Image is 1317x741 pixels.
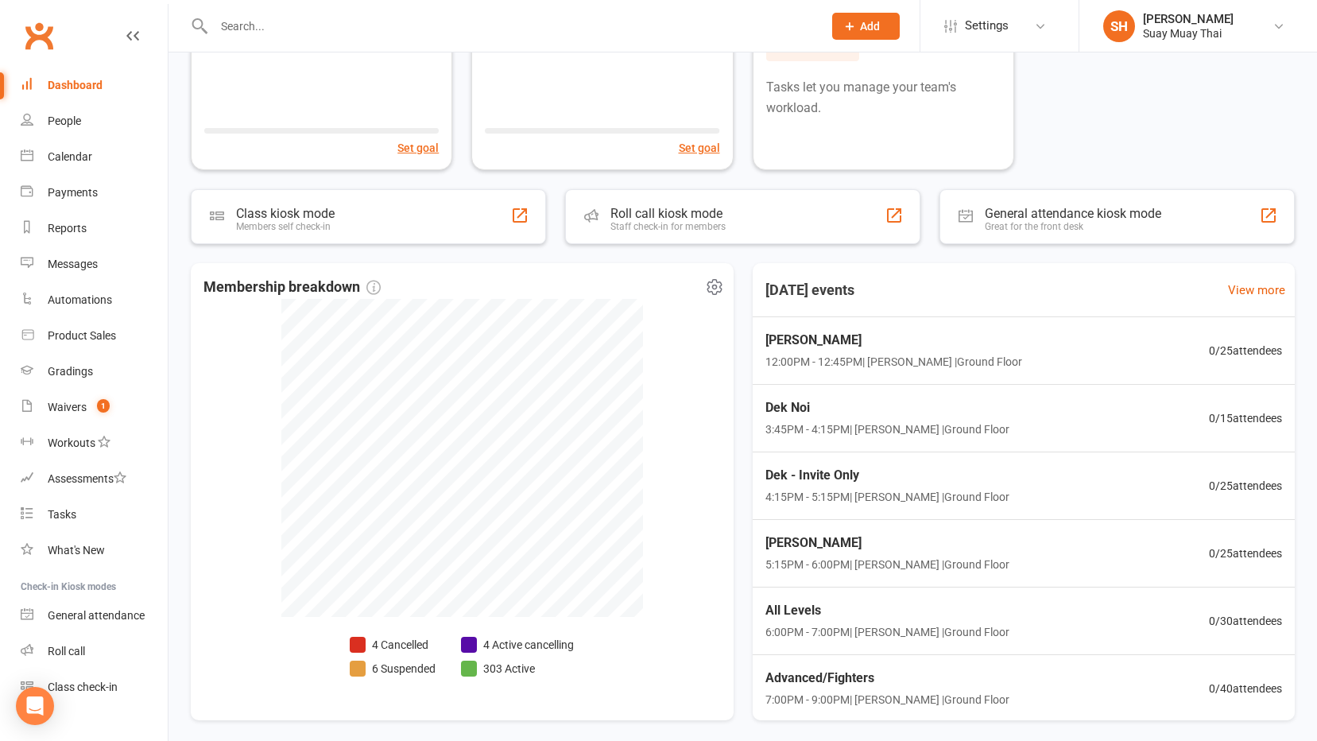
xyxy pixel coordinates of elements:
div: Calendar [48,150,92,163]
a: Automations [21,282,168,318]
div: Staff check-in for members [610,221,726,232]
span: 4:15PM - 5:15PM | [PERSON_NAME] | Ground Floor [765,488,1009,506]
div: Dashboard [48,79,103,91]
a: Assessments [21,461,168,497]
div: Waivers [48,401,87,413]
span: All Levels [765,600,1009,621]
a: Payments [21,175,168,211]
div: Messages [48,258,98,270]
a: General attendance kiosk mode [21,598,168,634]
span: 1 [97,399,110,413]
div: Class check-in [48,681,118,693]
a: Product Sales [21,318,168,354]
p: Tasks let you manage your team's workload. [766,77,1001,118]
li: 4 Cancelled [350,636,436,654]
a: Messages [21,246,168,282]
div: People [48,114,81,127]
a: What's New [21,533,168,568]
div: Product Sales [48,329,116,342]
div: Open Intercom Messenger [16,687,54,725]
a: Gradings [21,354,168,390]
div: Class kiosk mode [236,206,335,221]
span: 0 / 40 attendees [1209,680,1282,697]
span: 0 / 15 attendees [1209,409,1282,427]
a: Tasks [21,497,168,533]
div: Workouts [48,436,95,449]
a: View more [1228,281,1285,300]
div: 87 [485,28,513,53]
span: 7:00PM - 9:00PM | [PERSON_NAME] | Ground Floor [765,691,1009,708]
button: Set goal [397,139,439,157]
button: Add [832,13,900,40]
h3: [DATE] events [753,276,867,305]
div: Reports [48,222,87,235]
span: [PERSON_NAME] [765,330,1022,351]
a: Class kiosk mode [21,669,168,705]
button: Set goal [679,139,720,157]
div: 313 [204,28,247,53]
span: [PERSON_NAME] [765,533,1009,553]
span: Add [860,20,880,33]
span: 0 / 30 attendees [1209,612,1282,630]
a: Dashboard [21,68,168,103]
span: 3:45PM - 4:15PM | [PERSON_NAME] | Ground Floor [765,421,1009,438]
span: 6:00PM - 7:00PM | [PERSON_NAME] | Ground Floor [765,623,1009,641]
span: Settings [965,8,1009,44]
li: 303 Active [461,660,574,677]
a: Workouts [21,425,168,461]
li: 6 Suspended [350,660,436,677]
div: Great for the front desk [985,221,1161,232]
span: Dek - Invite Only [765,465,1009,486]
div: Assessments [48,472,126,485]
div: Gradings [48,365,93,378]
span: Advanced/Fighters [765,668,1009,689]
div: What's New [48,544,105,557]
a: Calendar [21,139,168,175]
div: Roll call [48,645,85,658]
span: 12:00PM - 12:45PM | [PERSON_NAME] | Ground Floor [765,353,1022,370]
div: General attendance kiosk mode [985,206,1161,221]
div: Tasks [48,508,76,521]
a: Roll call [21,634,168,669]
div: Automations [48,293,112,306]
div: [PERSON_NAME] [1143,12,1234,26]
div: Suay Muay Thai [1143,26,1234,41]
span: 0 / 25 attendees [1209,477,1282,495]
div: General attendance [48,609,145,622]
a: Reports [21,211,168,246]
li: 4 Active cancelling [461,636,574,654]
span: 0 / 25 attendees [1209,545,1282,562]
span: Dek Noi [765,398,1009,418]
a: Clubworx [19,16,59,56]
a: Waivers 1 [21,390,168,425]
a: People [21,103,168,139]
div: Roll call kiosk mode [610,206,726,221]
span: Membership breakdown [203,276,381,299]
div: Payments [48,186,98,199]
span: 0 / 25 attendees [1209,342,1282,359]
span: 5:15PM - 6:00PM | [PERSON_NAME] | Ground Floor [765,556,1009,573]
div: Members self check-in [236,221,335,232]
input: Search... [209,15,812,37]
div: SH [1103,10,1135,42]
